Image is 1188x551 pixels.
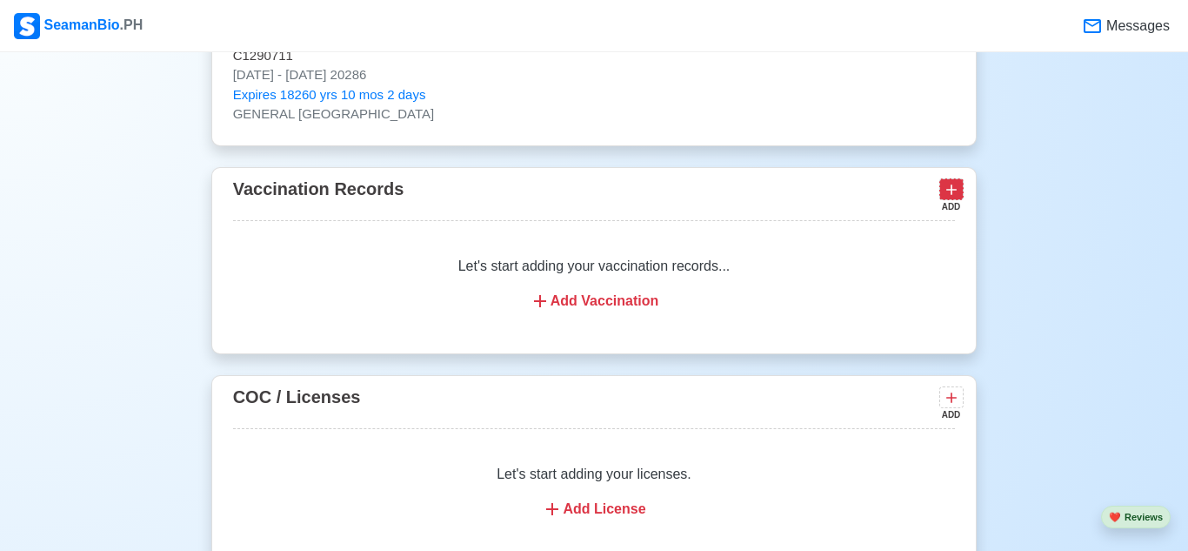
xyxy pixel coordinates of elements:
p: C1290711 [233,46,956,66]
span: .PH [120,17,143,32]
div: SeamanBio [14,13,143,39]
span: Expires 18260 yrs 10 mos 2 days [233,85,426,105]
span: COC / Licenses [233,387,361,407]
div: Add Vaccination [254,291,935,312]
img: Logo [14,13,40,39]
div: ADD [939,408,960,421]
div: Add License [254,499,935,520]
p: [DATE] - [DATE] 20286 [233,65,956,85]
div: ADD [939,200,960,213]
button: heartReviews [1101,506,1171,529]
span: heart [1109,512,1121,522]
span: Messages [1103,16,1170,37]
span: Vaccination Records [233,179,404,198]
div: Let's start adding your vaccination records... [233,235,956,333]
p: Let's start adding your licenses. [254,464,935,485]
p: GENERAL [GEOGRAPHIC_DATA] [233,104,956,124]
